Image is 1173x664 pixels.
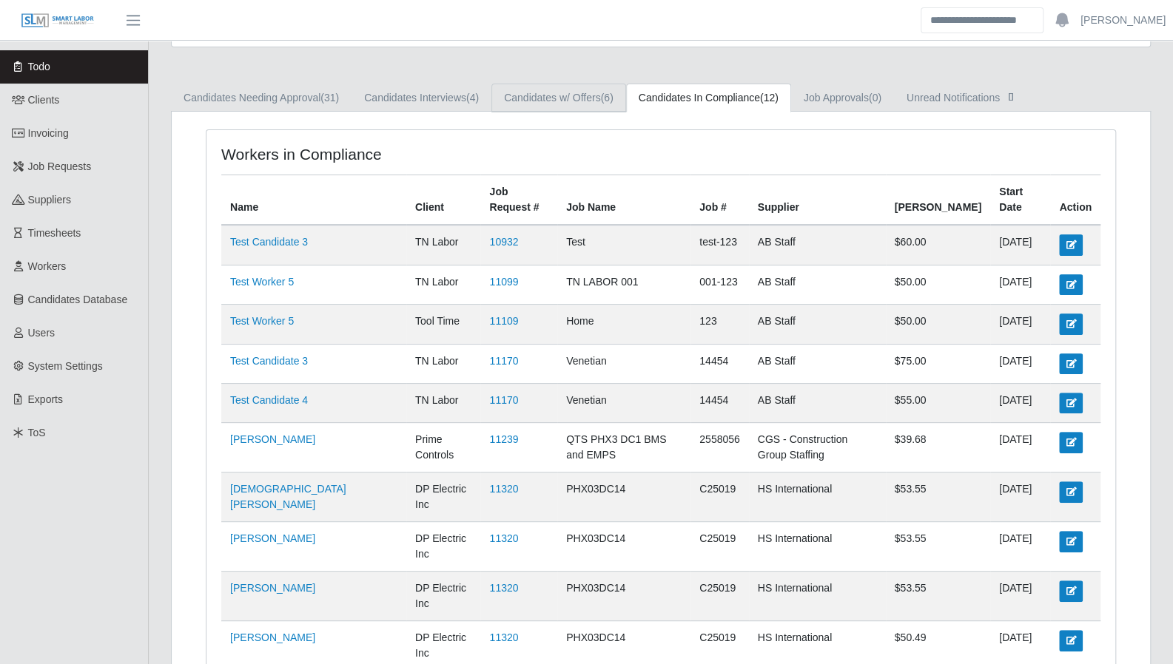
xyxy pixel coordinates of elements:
td: $60.00 [886,225,990,265]
td: QTS PHX3 DC1 BMS and EMPS [557,423,690,472]
td: DP Electric Inc [406,572,481,621]
a: Test Worker 5 [230,315,294,327]
a: Job Approvals [791,84,894,112]
span: Candidates Database [28,294,128,305]
a: Test Candidate 3 [230,355,308,367]
span: Exports [28,393,63,405]
th: Client [406,175,481,226]
td: 123 [690,305,749,344]
a: [DEMOGRAPHIC_DATA][PERSON_NAME] [230,483,346,510]
th: Supplier [749,175,886,226]
td: AB Staff [749,344,886,383]
td: Venetian [557,383,690,422]
a: 10932 [489,236,518,248]
th: [PERSON_NAME] [886,175,990,226]
td: DP Electric Inc [406,522,481,572]
span: (12) [760,92,779,104]
a: Candidates w/ Offers [491,84,626,112]
a: Candidates Needing Approval [171,84,352,112]
a: [PERSON_NAME] [230,532,315,544]
a: Candidates Interviews [352,84,491,112]
td: HS International [749,472,886,522]
td: [DATE] [990,572,1050,621]
td: DP Electric Inc [406,472,481,522]
td: $53.55 [886,572,990,621]
td: 14454 [690,383,749,422]
td: [DATE] [990,472,1050,522]
td: [DATE] [990,225,1050,265]
span: Timesheets [28,227,81,239]
td: 2558056 [690,423,749,472]
th: Job Request # [480,175,557,226]
span: Invoicing [28,127,69,139]
a: 11170 [489,355,518,367]
a: Test Candidate 3 [230,236,308,248]
a: [PERSON_NAME] [230,631,315,643]
td: Home [557,305,690,344]
td: C25019 [690,472,749,522]
td: 14454 [690,344,749,383]
a: 11170 [489,394,518,406]
a: 11239 [489,433,518,445]
a: 11109 [489,315,518,327]
span: Todo [28,61,50,72]
h4: Workers in Compliance [221,145,575,163]
th: Action [1050,175,1100,226]
td: $53.55 [886,522,990,572]
span: Users [28,327,56,339]
td: [DATE] [990,265,1050,304]
td: PHX03DC14 [557,522,690,572]
span: Suppliers [28,194,71,206]
td: [DATE] [990,383,1050,422]
a: Test Worker 5 [230,276,294,288]
td: $53.55 [886,472,990,522]
td: TN Labor [406,225,481,265]
td: $39.68 [886,423,990,472]
span: Workers [28,260,67,272]
a: Test Candidate 4 [230,394,308,406]
a: 11320 [489,483,518,495]
td: AB Staff [749,305,886,344]
a: 11320 [489,631,518,643]
td: C25019 [690,522,749,572]
td: HS International [749,522,886,572]
td: Tool Time [406,305,481,344]
td: [DATE] [990,522,1050,572]
td: Prime Controls [406,423,481,472]
td: CGS - Construction Group Staffing [749,423,886,472]
th: Job # [690,175,749,226]
a: Candidates In Compliance [626,84,791,112]
span: (4) [466,92,479,104]
th: Name [221,175,406,226]
a: [PERSON_NAME] [230,433,315,445]
a: 11320 [489,582,518,594]
span: (6) [601,92,614,104]
a: [PERSON_NAME] [1080,13,1166,28]
td: test-123 [690,225,749,265]
td: $55.00 [886,383,990,422]
span: Clients [28,94,60,106]
input: Search [921,7,1043,33]
a: 11099 [489,276,518,288]
td: TN Labor [406,344,481,383]
td: [DATE] [990,305,1050,344]
a: Unread Notifications [894,84,1031,112]
th: Start Date [990,175,1050,226]
span: (31) [320,92,339,104]
td: AB Staff [749,383,886,422]
td: PHX03DC14 [557,572,690,621]
img: SLM Logo [21,13,95,29]
span: Job Requests [28,160,92,172]
span: (0) [869,92,881,104]
span: [] [1004,90,1018,102]
td: [DATE] [990,423,1050,472]
td: $50.00 [886,265,990,304]
td: 001-123 [690,265,749,304]
td: Test [557,225,690,265]
td: Venetian [557,344,690,383]
a: 11320 [489,532,518,544]
td: $75.00 [886,344,990,383]
td: PHX03DC14 [557,472,690,522]
td: TN LABOR 001 [557,265,690,304]
td: HS International [749,572,886,621]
